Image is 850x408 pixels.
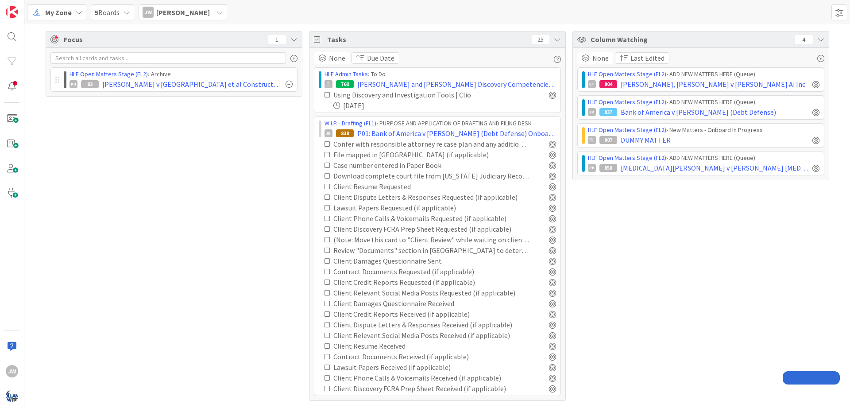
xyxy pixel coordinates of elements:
span: Focus [64,34,261,45]
button: Due Date [352,52,399,64]
span: [PERSON_NAME], [PERSON_NAME] v [PERSON_NAME] Ai Inc [621,79,805,89]
div: Client Discovery FCRA Prep Sheet Requested (if applicable) [333,224,526,234]
img: Visit kanbanzone.com [6,6,18,18]
div: Using Discovery and Investigation Tools | Clio [333,89,506,100]
div: PH [70,80,77,88]
span: Bank of America v [PERSON_NAME] (Debt Defense) [621,107,776,117]
div: PH [588,164,596,172]
div: Client Credit Reports Requested (if applicable) [333,277,508,288]
span: My Zone [45,7,72,18]
div: Client Dispute Letters & Responses Requested (if applicable) [333,192,529,202]
div: JW [6,365,18,377]
div: Lawsuit Papers Received (if applicable) [333,362,496,373]
div: (Note: Move this card to "Client Review" while waiting on client response - check to acknowledge) [333,234,529,245]
a: HLF Open Matters Stage (FL2) [70,70,148,78]
div: Download complete court file from [US_STATE] Judiciary Record Search [333,171,529,181]
div: 760 [336,80,354,88]
span: None [329,53,345,63]
a: W.I.P. - Drafting (FL1) [325,119,376,127]
div: Client Relevant Social Media Posts Requested (if applicable) [333,288,529,298]
div: 25 [532,35,549,44]
div: Client Discovery FCRA Prep Sheet Received (if applicable) [333,383,524,394]
span: DUMMY MATTER [621,135,671,145]
div: Client Dispute Letters & Responses Received (if applicable) [333,319,527,330]
div: JW [143,7,154,18]
div: Confer with responsible attorney re case plan and any additional docs or info needed Delete any t... [333,139,529,149]
div: 1 [268,35,286,44]
span: [MEDICAL_DATA][PERSON_NAME] v [PERSON_NAME] [MEDICAL_DATA] & Rehabilitation [621,163,809,173]
div: 838 [336,129,354,137]
div: Client Relevant Social Media Posts Received (if applicable) [333,330,526,341]
span: P01: Bank of America v [PERSON_NAME] (Debt Defense) Onboarding [357,128,556,139]
span: Boards [95,7,120,18]
span: Tasks [327,34,527,45]
div: ET [588,80,596,88]
div: Client Resume Received [333,341,474,351]
div: [DATE] [333,100,556,111]
a: HLF Open Matters Stage (FL2) [588,98,666,106]
div: 837 [599,108,617,116]
div: 807 [599,136,617,144]
a: HLF Open Matters Stage (FL2) [588,126,666,134]
div: › ADD NEW MATTERS HERE (Queue) [588,153,819,163]
input: Search all cards and tasks... [50,52,286,64]
div: › Archive [70,70,293,79]
div: Case number entered in Paper Book [333,160,491,171]
div: JR [588,108,596,116]
div: Client Phone Calls & Voicemails Requested (if applicable) [333,213,524,224]
div: Client Phone Calls & Voicemails Received (if applicable) [333,373,522,383]
div: Review "Documents" section in [GEOGRAPHIC_DATA] to determine what we already have, then meet with... [333,245,529,256]
span: Due Date [367,53,394,63]
div: Client Damages Questionnaire Received [333,298,498,309]
div: Contract Documents Received (if applicable) [333,351,505,362]
span: Last Edited [630,53,665,63]
span: Column Watching [591,34,791,45]
b: 5 [95,8,98,17]
div: 4 [795,35,813,44]
div: Contract Documents Requested (if applicable) [333,266,508,277]
span: [PERSON_NAME] v [GEOGRAPHIC_DATA] et al Construction Defect Cases [102,79,282,89]
button: Last Edited [615,52,669,64]
img: avatar [6,390,18,402]
div: File mapped in [GEOGRAPHIC_DATA] (if applicable) [333,149,515,160]
span: [PERSON_NAME] and [PERSON_NAME] Discovery Competencies training (one hour) [357,79,556,89]
div: Client Resume Requested [333,181,476,192]
div: 858 [599,164,617,172]
div: › New Matters - Onboard In Progress [588,125,819,135]
div: Lawsuit Papers Requested (if applicable) [333,202,499,213]
div: › ADD NEW MATTERS HERE (Queue) [588,97,819,107]
div: 83 [81,80,99,88]
span: [PERSON_NAME] [156,7,210,18]
div: Client Damages Questionnaire Sent [333,256,492,266]
div: › PURPOSE AND APPLICATION OF DRAFTING AND FILING DESK [325,119,556,128]
a: HLF Open Matters Stage (FL2) [588,70,666,78]
div: Client Credit Reports Received (if applicable) [333,309,506,319]
a: HLF Admin Tasks [325,70,368,78]
span: None [592,53,609,63]
div: JR [325,129,332,137]
div: 804 [599,80,617,88]
div: › To Do [325,70,556,79]
div: › ADD NEW MATTERS HERE (Queue) [588,70,819,79]
a: HLF Open Matters Stage (FL2) [588,154,666,162]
